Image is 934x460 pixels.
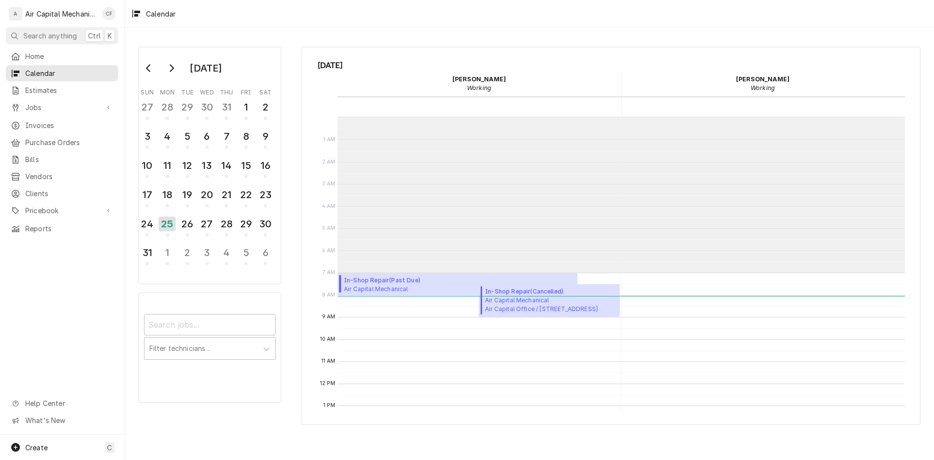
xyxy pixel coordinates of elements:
[162,60,181,76] button: Go to next month
[320,291,338,299] span: 8 AM
[479,284,620,317] div: In-Shop Repair(Cancelled)Air Capital MechanicalAir Capital Office / [STREET_ADDRESS]
[160,100,175,114] div: 28
[25,171,113,182] span: Vendors
[138,85,157,97] th: Sunday
[160,187,175,202] div: 18
[140,158,155,173] div: 10
[107,442,112,453] span: C
[6,168,118,184] a: Vendors
[219,158,234,173] div: 14
[320,247,338,255] span: 6 AM
[219,245,234,260] div: 4
[138,293,281,403] div: Calendar Filters
[302,47,920,425] div: Calendar Calendar
[320,269,338,276] span: 7 AM
[736,75,790,83] strong: [PERSON_NAME]
[485,287,598,296] span: In-Shop Repair ( Cancelled )
[25,154,113,165] span: Bills
[320,180,338,188] span: 3 AM
[25,223,113,234] span: Reports
[219,129,234,144] div: 7
[452,75,506,83] strong: [PERSON_NAME]
[138,47,281,284] div: Calendar Day Picker
[180,158,195,173] div: 12
[6,134,118,150] a: Purchase Orders
[144,305,276,370] div: Calendar Filters
[344,276,457,285] span: In-Shop Repair ( Past Due )
[160,129,175,144] div: 4
[320,158,338,166] span: 2 AM
[25,415,112,425] span: What's New
[258,129,273,144] div: 9
[238,100,253,114] div: 1
[6,48,118,64] a: Home
[88,31,101,41] span: Ctrl
[6,202,118,219] a: Go to Pricebook
[160,158,175,173] div: 11
[238,217,253,231] div: 29
[199,100,215,114] div: 30
[321,136,338,144] span: 1 AM
[25,398,112,408] span: Help Center
[6,185,118,202] a: Clients
[140,129,155,144] div: 3
[320,202,338,210] span: 4 AM
[320,313,338,321] span: 9 AM
[25,85,113,95] span: Estimates
[108,31,112,41] span: K
[6,151,118,167] a: Bills
[180,100,195,114] div: 29
[236,85,256,97] th: Friday
[621,72,905,96] div: Mike Randall - Working
[6,82,118,98] a: Estimates
[258,100,273,114] div: 2
[6,395,118,411] a: Go to Help Center
[238,187,253,202] div: 22
[318,335,338,343] span: 10 AM
[25,9,97,19] div: Air Capital Mechanical
[751,84,775,92] em: Working
[140,217,155,231] div: 24
[258,245,273,260] div: 6
[144,314,276,335] input: Search jobs...
[338,273,577,295] div: In-Shop Repair(Past Due)Air Capital MechanicalAir Capital Office / [STREET_ADDRESS]
[180,245,195,260] div: 2
[25,68,113,78] span: Calendar
[467,84,491,92] em: Working
[219,187,234,202] div: 21
[140,100,155,114] div: 27
[256,85,275,97] th: Saturday
[157,85,178,97] th: Monday
[180,129,195,144] div: 5
[217,85,236,97] th: Thursday
[318,380,338,387] span: 12 PM
[6,412,118,428] a: Go to What's New
[178,85,197,97] th: Tuesday
[479,284,620,317] div: [Service] In-Shop Repair Air Capital Mechanical Air Capital Office / 5680 E Bristol Cir, Bel Aire...
[318,59,905,72] span: [DATE]
[139,60,159,76] button: Go to previous month
[219,100,234,114] div: 31
[219,217,234,231] div: 28
[199,217,215,231] div: 27
[320,224,338,232] span: 5 AM
[25,120,113,130] span: Invoices
[25,51,113,61] span: Home
[258,158,273,173] div: 16
[9,7,22,20] div: A
[25,102,99,112] span: Jobs
[25,137,113,147] span: Purchase Orders
[160,245,175,260] div: 1
[238,129,253,144] div: 8
[6,221,118,237] a: Reports
[6,65,118,81] a: Calendar
[238,245,253,260] div: 5
[344,285,457,293] span: Air Capital Mechanical Air Capital Office / [STREET_ADDRESS]
[199,187,215,202] div: 20
[186,60,225,76] div: [DATE]
[199,158,215,173] div: 13
[159,217,176,231] div: 25
[258,187,273,202] div: 23
[140,187,155,202] div: 17
[180,187,195,202] div: 19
